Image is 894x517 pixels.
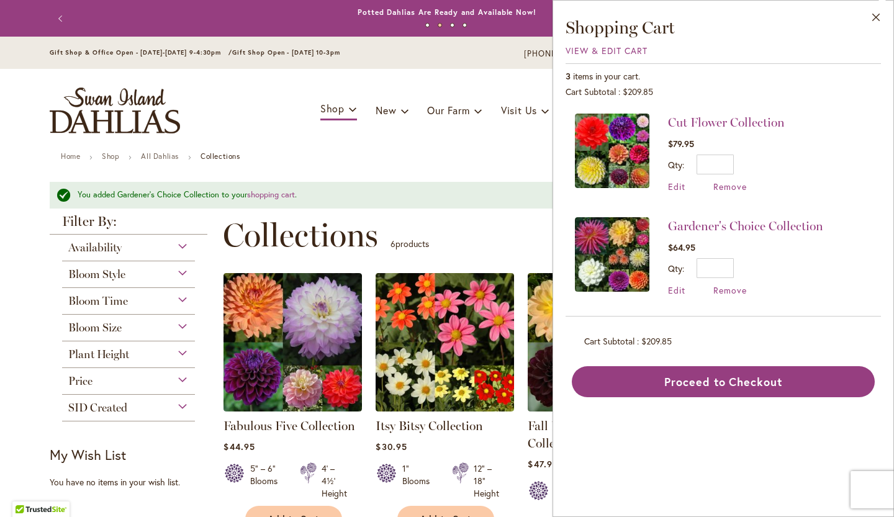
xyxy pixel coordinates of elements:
a: Edit [668,284,685,296]
span: $30.95 [376,441,407,452]
span: $44.95 [223,441,255,452]
span: Price [68,374,93,388]
span: Bloom Style [68,267,125,281]
button: Proceed to Checkout [572,366,875,397]
a: Remove [713,284,747,296]
button: Previous [50,6,74,31]
span: Cart Subtotal [566,86,616,97]
div: 12" – 18" Height [474,462,499,500]
strong: Filter By: [50,215,207,235]
label: Qty [668,159,684,171]
span: Cart Subtotal [584,335,634,347]
a: Cut Flower Collection [668,115,785,130]
span: items in your cart. [573,70,640,82]
a: Itsy Bitsy Collection [376,418,483,433]
iframe: Launch Accessibility Center [9,473,44,508]
span: 3 [566,70,571,82]
a: Cut Flower Collection [575,114,649,192]
a: Fabulous Five Collection [223,402,362,414]
a: Gardener's Choice Collection [668,218,823,233]
a: Remove [713,181,747,192]
img: Gardener's Choice Collection [575,217,649,292]
a: [PHONE_NUMBER] [524,48,599,60]
a: Fall Into Dahlias Collection [528,418,619,451]
span: New [376,104,396,117]
a: Home [61,151,80,161]
strong: My Wish List [50,446,126,464]
img: Itsy Bitsy Collection [376,273,514,411]
span: Our Farm [427,104,469,117]
span: Shopping Cart [566,17,675,38]
a: All Dahlias [141,151,179,161]
button: 4 of 4 [463,23,467,27]
span: $209.85 [641,335,672,347]
a: Edit [668,181,685,192]
span: Gift Shop Open - [DATE] 10-3pm [232,48,340,56]
a: Potted Dahlias Are Ready and Available Now! [358,7,536,17]
button: 2 of 4 [438,23,442,27]
span: $47.95 [528,458,558,470]
span: Bloom Time [68,294,128,308]
span: Shop [320,102,345,115]
a: Fall Into Dahlias Collection [528,402,666,414]
a: Fabulous Five Collection [223,418,355,433]
span: Plant Height [68,348,129,361]
img: Fall Into Dahlias Collection [528,273,666,411]
span: Gift Shop & Office Open - [DATE]-[DATE] 9-4:30pm / [50,48,232,56]
button: 1 of 4 [425,23,430,27]
span: Visit Us [501,104,537,117]
img: Fabulous Five Collection [223,273,362,411]
img: Cut Flower Collection [575,114,649,188]
div: You have no items in your wish list. [50,476,215,488]
a: Itsy Bitsy Collection [376,402,514,414]
a: Shop [102,151,119,161]
span: Collections [223,217,378,254]
a: store logo [50,88,180,133]
a: Gardener's Choice Collection [575,217,649,296]
div: 5" – 6" Blooms [250,462,285,500]
p: products [391,234,429,254]
div: 4' – 4½' Height [322,462,347,500]
span: $64.95 [668,241,695,253]
span: $79.95 [668,138,694,150]
button: 3 of 4 [450,23,454,27]
strong: Collections [201,151,240,161]
span: 6 [391,238,395,250]
span: $209.85 [623,86,653,97]
a: shopping cart [247,189,295,200]
a: View & Edit Cart [566,45,648,56]
span: Bloom Size [68,321,122,335]
span: SID Created [68,401,127,415]
div: You added Gardener's Choice Collection to your . [78,189,807,201]
label: Qty [668,263,684,274]
span: Availability [68,241,122,254]
div: 1" Blooms [402,462,437,500]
